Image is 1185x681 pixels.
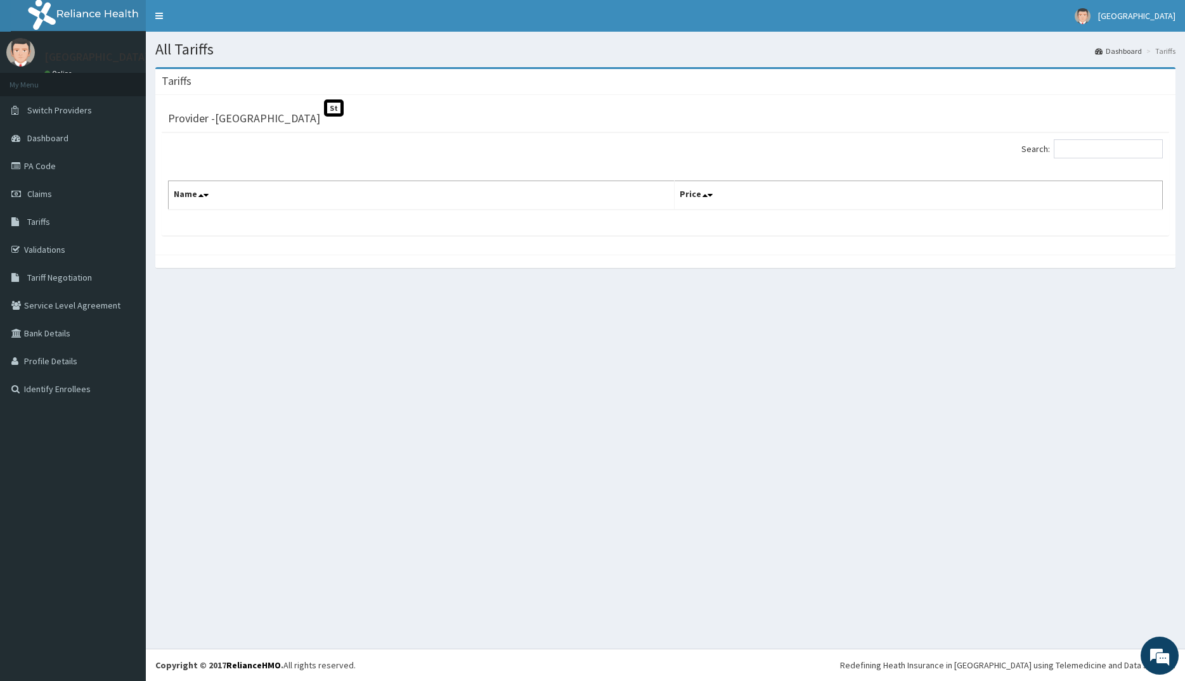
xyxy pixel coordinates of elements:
a: Dashboard [1095,46,1142,56]
input: Search: [1054,139,1163,158]
span: Switch Providers [27,105,92,116]
span: [GEOGRAPHIC_DATA] [1098,10,1175,22]
img: User Image [6,38,35,67]
h3: Tariffs [162,75,191,87]
footer: All rights reserved. [146,649,1185,681]
th: Price [675,181,1163,210]
span: Dashboard [27,132,68,144]
span: Claims [27,188,52,200]
span: Tariffs [27,216,50,227]
span: Tariff Negotiation [27,272,92,283]
label: Search: [1021,139,1163,158]
a: RelianceHMO [226,659,281,671]
div: Redefining Heath Insurance in [GEOGRAPHIC_DATA] using Telemedicine and Data Science! [840,659,1175,671]
li: Tariffs [1143,46,1175,56]
h3: Provider - [GEOGRAPHIC_DATA] [168,113,320,124]
p: [GEOGRAPHIC_DATA] [44,51,149,63]
strong: Copyright © 2017 . [155,659,283,671]
h1: All Tariffs [155,41,1175,58]
th: Name [169,181,675,210]
img: User Image [1075,8,1091,24]
span: St [324,99,344,117]
a: Online [44,69,75,78]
